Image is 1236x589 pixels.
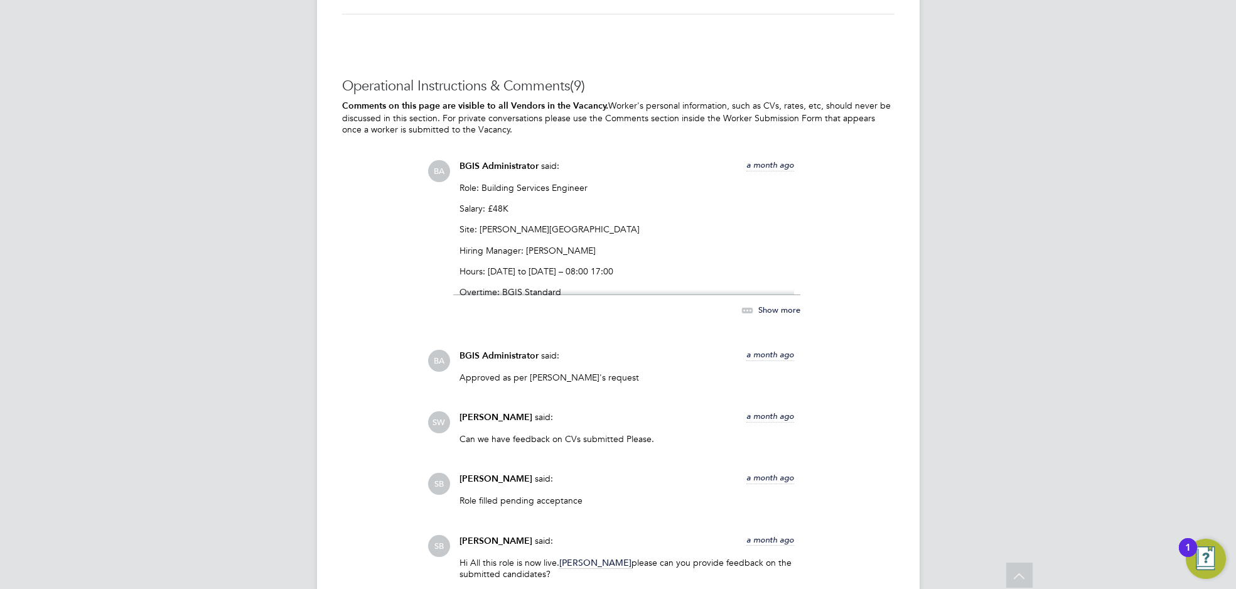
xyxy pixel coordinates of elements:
span: BA [428,350,450,372]
span: SB [428,535,450,557]
span: [PERSON_NAME] [559,557,631,569]
span: a month ago [746,411,794,421]
p: Site: [PERSON_NAME][GEOGRAPHIC_DATA] [459,224,794,235]
span: [PERSON_NAME] [459,473,532,484]
span: a month ago [746,534,794,545]
span: said: [535,535,553,546]
p: Can we have feedback on CVs submitted Please. [459,433,794,445]
span: a month ago [746,349,794,360]
span: said: [541,160,559,171]
h3: Operational Instructions & Comments [342,77,895,95]
p: Overtime: BGIS Standard Callout & Standby: Yes - £100 [459,286,794,309]
p: Worker's personal information, such as CVs, rates, etc, should never be discussed in this section... [342,100,895,135]
span: said: [535,473,553,484]
p: Salary: £48K [459,203,794,214]
span: BGIS Administrator [459,350,539,361]
span: [PERSON_NAME] [459,536,532,546]
span: SW [428,411,450,433]
button: Open Resource Center, 1 new notification [1186,539,1226,579]
p: Hours: [DATE] to [DATE] – 08:00 17:00 [459,266,794,277]
p: Role: Building Services Engineer [459,182,794,193]
span: BGIS Administrator [459,161,539,171]
b: Comments on this page are visible to all Vendors in the Vacancy. [342,100,608,111]
span: a month ago [746,159,794,170]
p: Hiring Manager: [PERSON_NAME] [459,245,794,256]
p: Hi All this role is now live. please can you provide feedback on the submitted candidates? [459,557,794,580]
span: [PERSON_NAME] [459,412,532,423]
span: a month ago [746,472,794,483]
div: 1 [1185,548,1191,564]
span: SB [428,473,450,495]
span: BA [428,160,450,182]
p: Approved as per [PERSON_NAME]'s request [459,372,794,383]
p: Role filled pending acceptance [459,495,794,506]
span: said: [541,350,559,361]
span: said: [535,411,553,423]
span: Show more [758,305,800,315]
span: (9) [570,77,585,94]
